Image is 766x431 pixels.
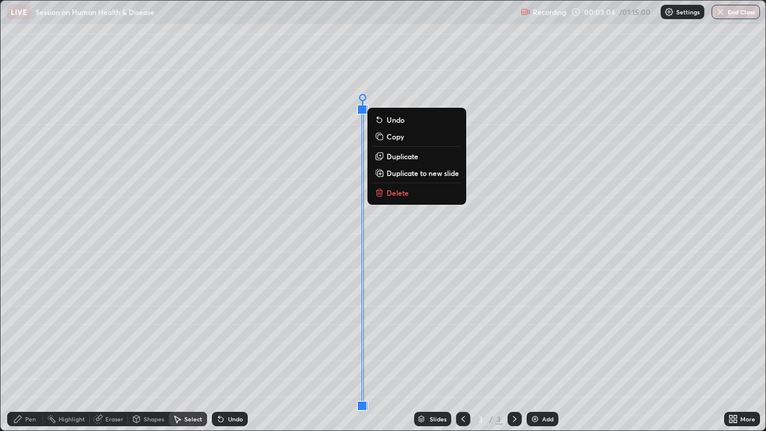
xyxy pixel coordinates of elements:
[11,7,27,17] p: LIVE
[387,168,459,178] p: Duplicate to new slide
[387,132,404,141] p: Copy
[25,416,36,422] div: Pen
[475,415,487,423] div: 3
[387,188,409,198] p: Delete
[387,151,418,161] p: Duplicate
[372,113,461,127] button: Undo
[542,416,554,422] div: Add
[372,149,461,163] button: Duplicate
[521,7,530,17] img: recording.375f2c34.svg
[35,7,154,17] p: Session on Human Health & Disease
[530,414,540,424] img: add-slide-button
[387,115,405,125] p: Undo
[490,415,493,423] div: /
[372,129,461,144] button: Copy
[716,7,725,17] img: end-class-cross
[496,414,503,424] div: 3
[372,186,461,200] button: Delete
[676,9,700,15] p: Settings
[184,416,202,422] div: Select
[59,416,85,422] div: Highlight
[740,416,755,422] div: More
[144,416,164,422] div: Shapes
[533,8,566,17] p: Recording
[712,5,760,19] button: End Class
[430,416,446,422] div: Slides
[372,166,461,180] button: Duplicate to new slide
[105,416,123,422] div: Eraser
[664,7,674,17] img: class-settings-icons
[228,416,243,422] div: Undo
